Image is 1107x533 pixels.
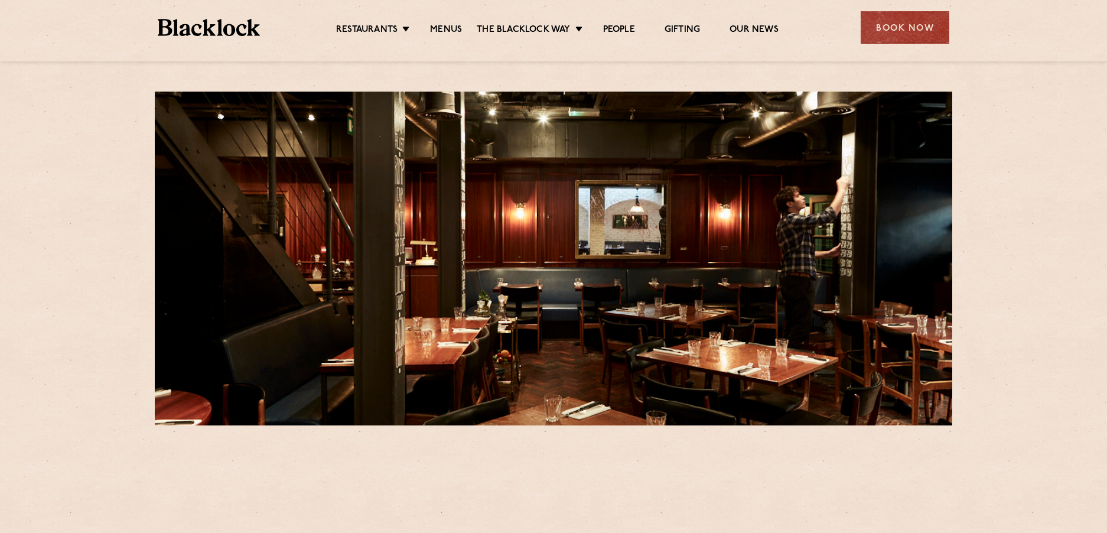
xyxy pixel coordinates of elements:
a: Menus [430,24,462,37]
a: Our News [730,24,779,37]
a: The Blacklock Way [477,24,570,37]
a: Restaurants [336,24,398,37]
img: BL_Textured_Logo-footer-cropped.svg [158,19,260,36]
a: Gifting [665,24,700,37]
a: People [603,24,635,37]
div: Book Now [861,11,949,44]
